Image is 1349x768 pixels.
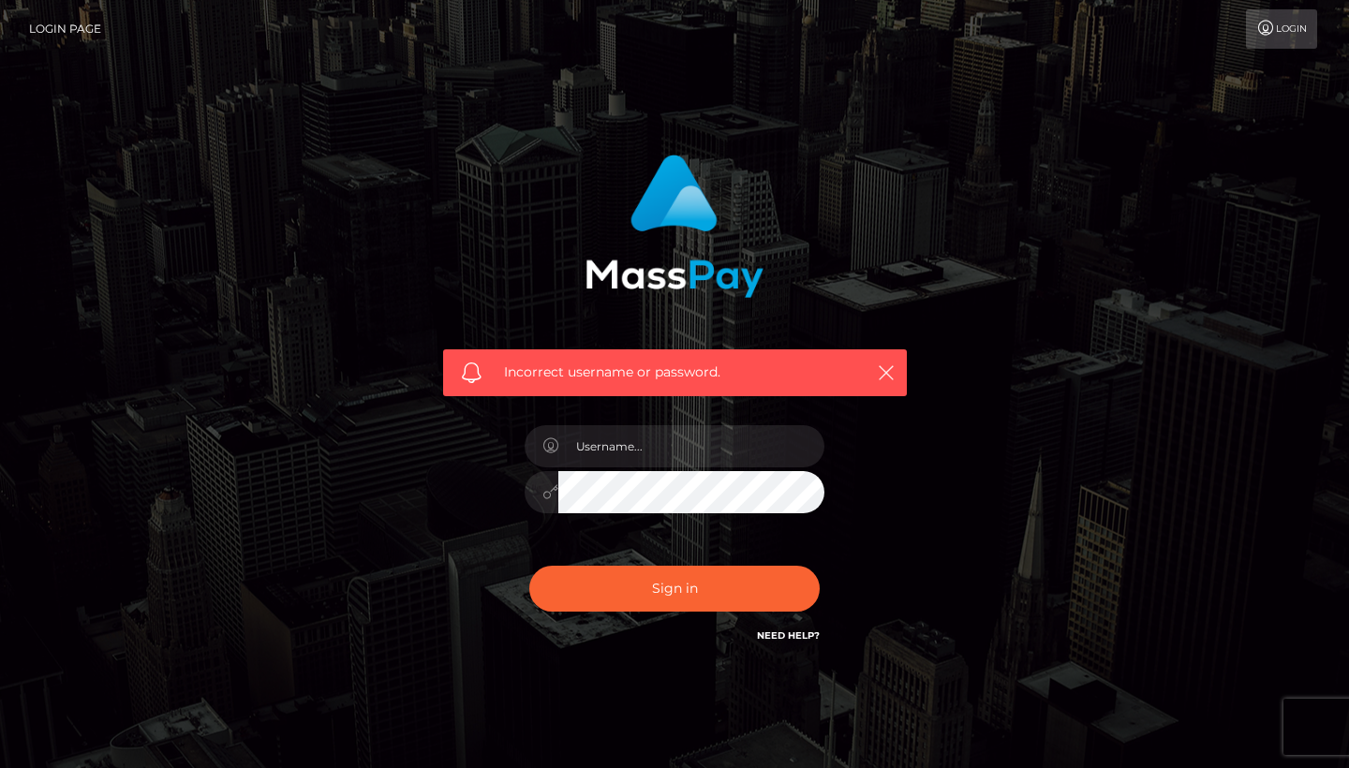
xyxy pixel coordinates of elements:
[504,362,846,382] span: Incorrect username or password.
[29,9,101,49] a: Login Page
[1246,9,1317,49] a: Login
[586,155,763,298] img: MassPay Login
[558,425,824,467] input: Username...
[757,629,820,642] a: Need Help?
[529,566,820,612] button: Sign in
